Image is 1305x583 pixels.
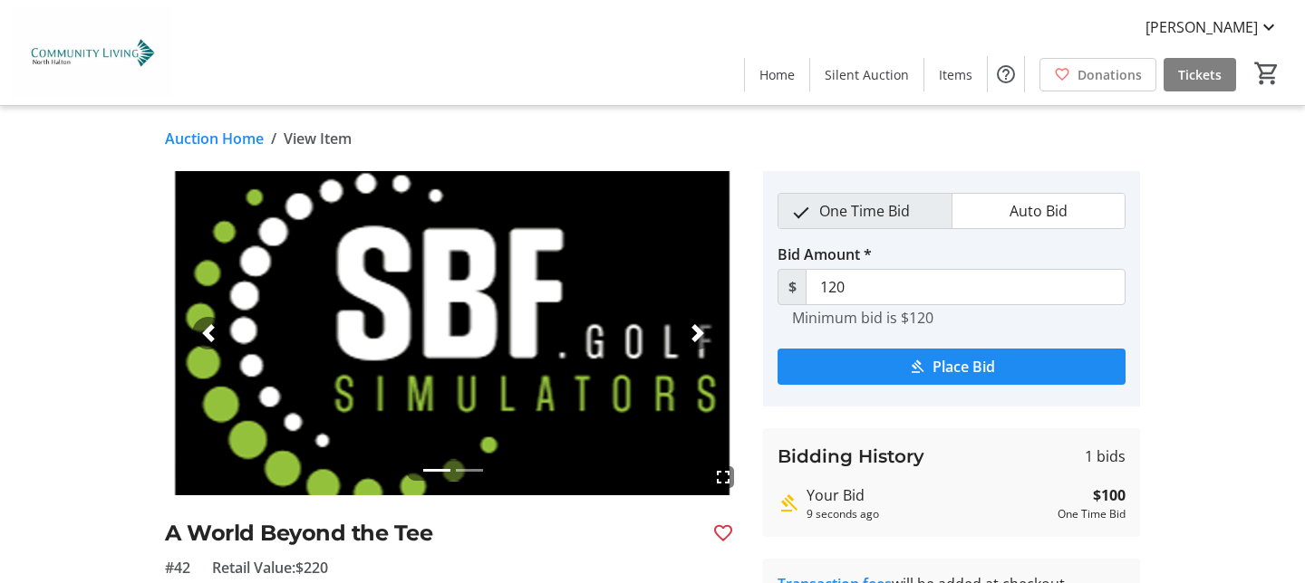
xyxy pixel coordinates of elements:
button: Favourite [705,515,741,551]
a: Home [745,58,809,91]
label: Bid Amount * [778,244,872,265]
button: Help [988,56,1024,92]
mat-icon: Highest bid [778,492,799,514]
button: [PERSON_NAME] [1131,13,1294,42]
mat-icon: fullscreen [712,466,734,488]
a: Tickets [1164,58,1236,91]
span: Home [759,65,795,84]
span: Silent Auction [825,65,909,84]
button: Cart [1251,57,1283,90]
strong: $100 [1093,484,1126,506]
button: Place Bid [778,349,1126,385]
div: Your Bid [807,484,1050,506]
span: [PERSON_NAME] [1145,16,1258,38]
span: Donations [1078,65,1142,84]
span: #42 [165,557,190,578]
div: One Time Bid [1058,506,1126,522]
a: Auction Home [165,128,264,149]
a: Silent Auction [810,58,923,91]
span: Place Bid [933,356,995,378]
img: Community Living North Halton's Logo [11,7,172,98]
div: 9 seconds ago [807,506,1050,522]
span: Auto Bid [999,194,1078,228]
span: Tickets [1178,65,1222,84]
span: Items [939,65,972,84]
span: $ [778,269,807,305]
a: Items [924,58,987,91]
a: Donations [1039,58,1156,91]
tr-hint: Minimum bid is $120 [792,309,933,327]
h3: Bidding History [778,443,924,470]
img: Image [165,171,741,495]
span: View Item [284,128,352,149]
span: Retail Value: $220 [212,557,328,578]
span: One Time Bid [808,194,921,228]
span: / [271,128,276,149]
h2: A World Beyond the Tee [165,517,698,550]
span: 1 bids [1085,445,1126,467]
